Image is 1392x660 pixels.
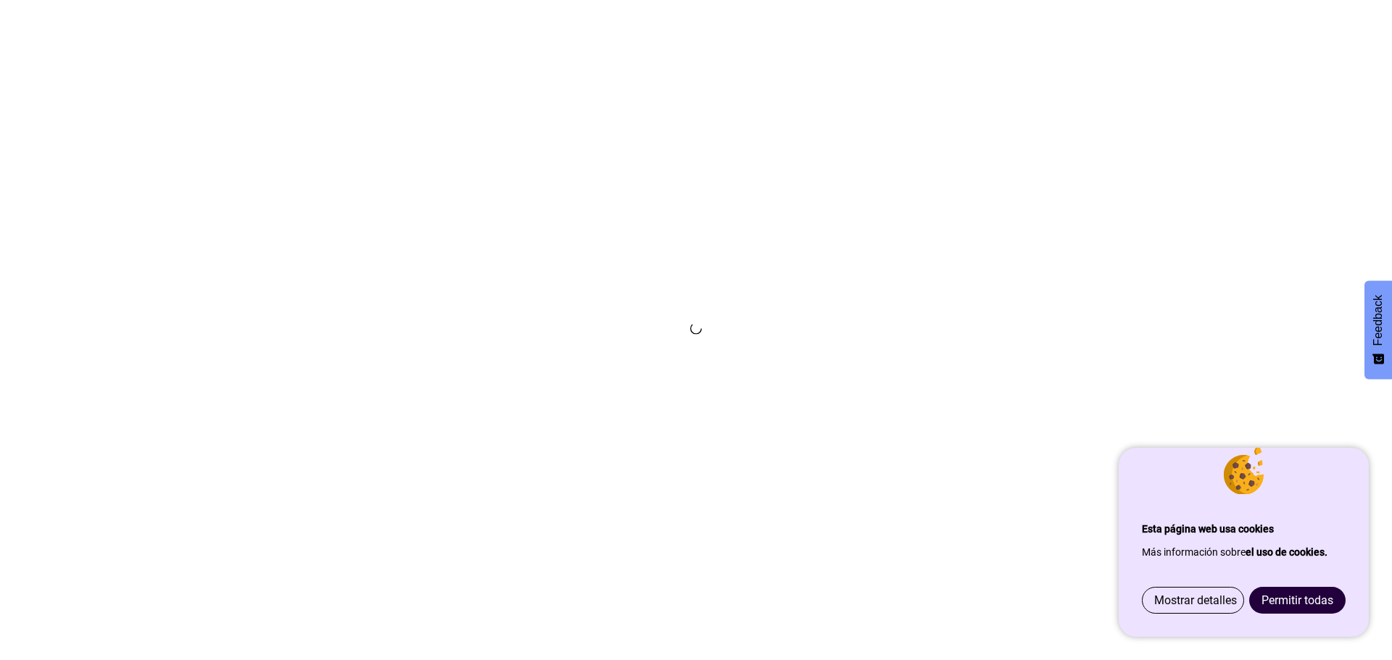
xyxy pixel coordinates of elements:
[1261,593,1333,607] span: Permitir todas
[1372,295,1385,346] span: Feedback
[1246,546,1327,558] a: el uso de cookies.
[1154,593,1237,607] span: Mostrar detalles
[1250,588,1345,613] a: Permitir todas
[1142,523,1274,535] strong: Esta página web usa cookies
[1143,588,1248,613] a: Mostrar detalles
[1364,280,1392,379] button: Feedback - Show survey
[1142,540,1346,564] p: Más información sobre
